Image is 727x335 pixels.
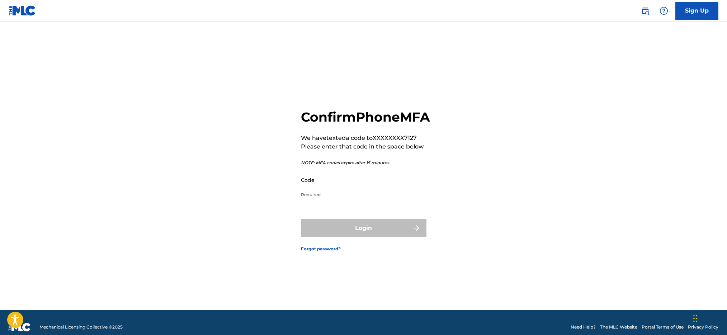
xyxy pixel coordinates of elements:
[675,2,718,20] a: Sign Up
[660,6,668,15] img: help
[301,192,422,198] p: Required
[600,324,637,330] a: The MLC Website
[688,324,718,330] a: Privacy Policy
[301,109,430,125] h2: Confirm Phone MFA
[39,324,123,330] span: Mechanical Licensing Collective © 2025
[657,4,671,18] div: Help
[301,142,430,151] p: Please enter that code in the space below
[301,134,430,142] p: We have texted a code to XXXXXXXX7127
[571,324,596,330] a: Need Help?
[691,301,727,335] iframe: Chat Widget
[641,6,650,15] img: search
[301,160,430,166] p: NOTE: MFA codes expire after 15 minutes
[9,5,36,16] img: MLC Logo
[9,323,31,331] img: logo
[301,246,341,252] a: Forgot password?
[693,308,698,329] div: Drag
[638,4,652,18] a: Public Search
[642,324,684,330] a: Portal Terms of Use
